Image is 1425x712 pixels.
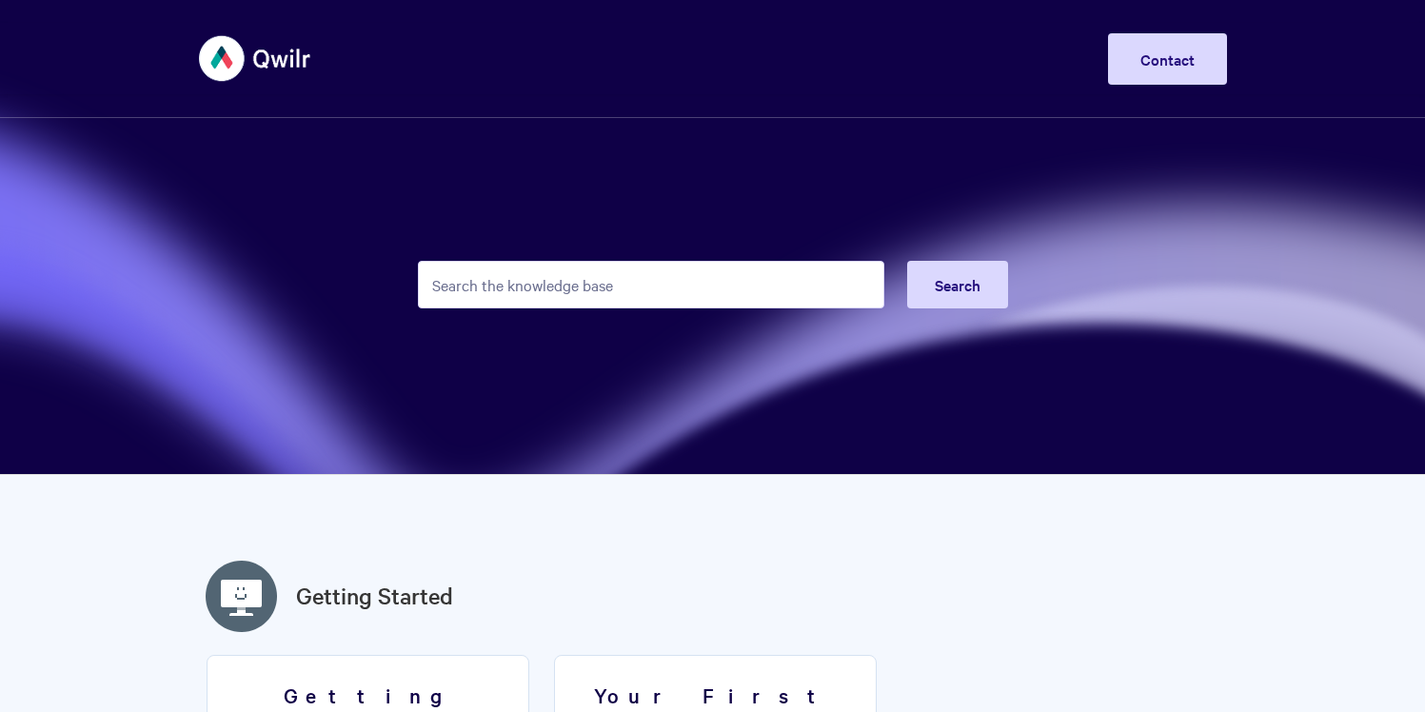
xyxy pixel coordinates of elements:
[907,261,1008,308] button: Search
[935,274,980,295] span: Search
[296,579,453,613] a: Getting Started
[199,23,312,94] img: Qwilr Help Center
[418,261,884,308] input: Search the knowledge base
[1108,33,1227,85] a: Contact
